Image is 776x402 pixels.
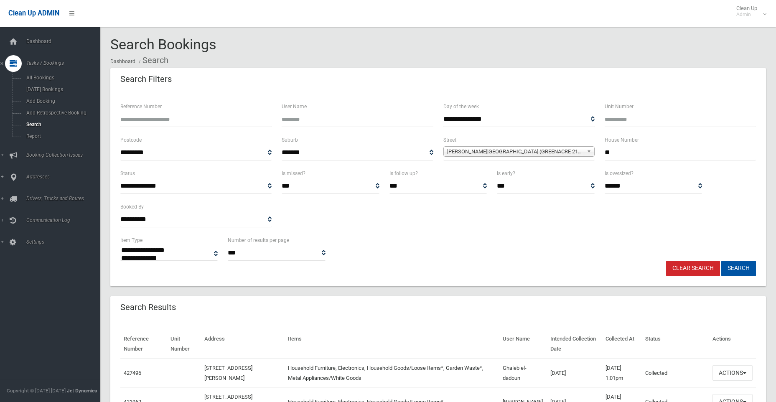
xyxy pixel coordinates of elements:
th: Actions [709,330,756,359]
strong: Jet Dynamics [67,388,97,394]
span: Booking Collection Issues [24,152,107,158]
td: Ghaleb el-dadoun [499,359,547,388]
span: Tasks / Bookings [24,60,107,66]
span: Settings [24,239,107,245]
label: Unit Number [605,102,634,111]
span: Add Booking [24,98,99,104]
small: Admin [736,11,757,18]
label: Is follow up? [389,169,418,178]
span: Search Bookings [110,36,216,53]
th: Items [285,330,499,359]
td: Collected [642,359,709,388]
td: Household Furniture, Electronics, Household Goods/Loose Items*, Garden Waste*, Metal Appliances/W... [285,359,499,388]
th: Address [201,330,285,359]
label: Street [443,135,456,145]
header: Search Results [110,299,186,315]
label: House Number [605,135,639,145]
span: Communication Log [24,217,107,223]
span: Copyright © [DATE]-[DATE] [7,388,66,394]
td: [DATE] 1:01pm [602,359,642,388]
label: User Name [282,102,307,111]
th: Status [642,330,709,359]
button: Actions [712,365,753,381]
label: Reference Number [120,102,162,111]
span: Clean Up [732,5,766,18]
span: [PERSON_NAME][GEOGRAPHIC_DATA] (GREENACRE 2190) [447,147,583,157]
header: Search Filters [110,71,182,87]
th: Collected At [602,330,642,359]
span: Drivers, Trucks and Routes [24,196,107,201]
th: Unit Number [167,330,201,359]
td: [DATE] [547,359,602,388]
a: [STREET_ADDRESS][PERSON_NAME] [204,365,252,381]
th: Reference Number [120,330,167,359]
label: Is oversized? [605,169,634,178]
label: Item Type [120,236,142,245]
th: User Name [499,330,547,359]
label: Booked By [120,202,144,211]
span: Add Retrospective Booking [24,110,99,116]
a: 427496 [124,370,141,376]
span: All Bookings [24,75,99,81]
label: Is missed? [282,169,305,178]
span: Clean Up ADMIN [8,9,59,17]
span: Report [24,133,99,139]
label: Status [120,169,135,178]
button: Search [721,261,756,276]
span: Search [24,122,99,127]
label: Suburb [282,135,298,145]
label: Postcode [120,135,142,145]
label: Day of the week [443,102,479,111]
a: Clear Search [666,261,720,276]
span: [DATE] Bookings [24,87,99,92]
a: Dashboard [110,59,135,64]
span: Addresses [24,174,107,180]
span: Dashboard [24,38,107,44]
li: Search [137,53,168,68]
th: Intended Collection Date [547,330,602,359]
label: Is early? [497,169,515,178]
label: Number of results per page [228,236,289,245]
